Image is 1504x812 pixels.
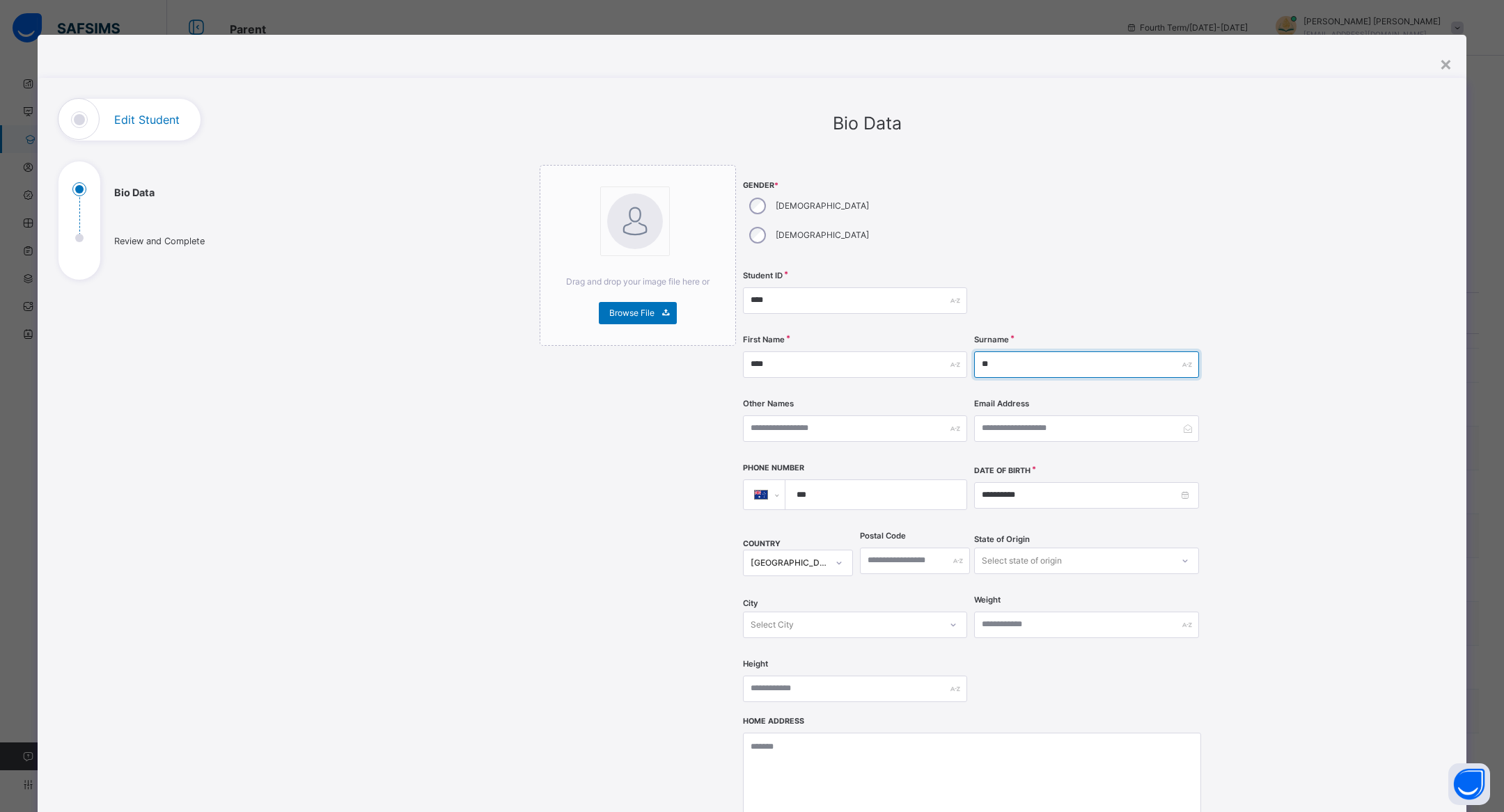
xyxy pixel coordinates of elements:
[1439,49,1452,78] div: ×
[974,594,1001,606] label: Weight
[607,193,663,249] img: bannerImage
[743,598,758,610] span: City
[743,539,781,548] span: COUNTRY
[743,463,804,474] label: Phone Number
[833,113,902,134] span: Bio Data
[1448,763,1490,805] button: Open asap
[609,307,655,319] span: Browse File
[974,334,1009,346] label: Surname
[743,334,785,346] label: First Name
[974,534,1030,546] span: State of Origin
[751,612,794,638] div: Select City
[974,398,1029,410] label: Email Address
[776,229,869,241] label: [DEMOGRAPHIC_DATA]
[860,530,906,542] label: Postal Code
[743,658,768,670] label: Height
[982,548,1062,574] div: Select state of origin
[743,716,804,727] label: Home Address
[751,557,827,569] div: [GEOGRAPHIC_DATA]
[776,200,869,212] label: [DEMOGRAPHIC_DATA]
[743,398,794,410] label: Other Names
[540,165,736,346] div: bannerImageDrag and drop your image file here orBrowse File
[974,465,1031,477] label: Date of Birth
[114,114,180,125] h1: Edit Student
[566,276,710,287] span: Drag and drop your image file here or
[743,270,783,282] label: Student ID
[743,180,967,191] span: Gender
